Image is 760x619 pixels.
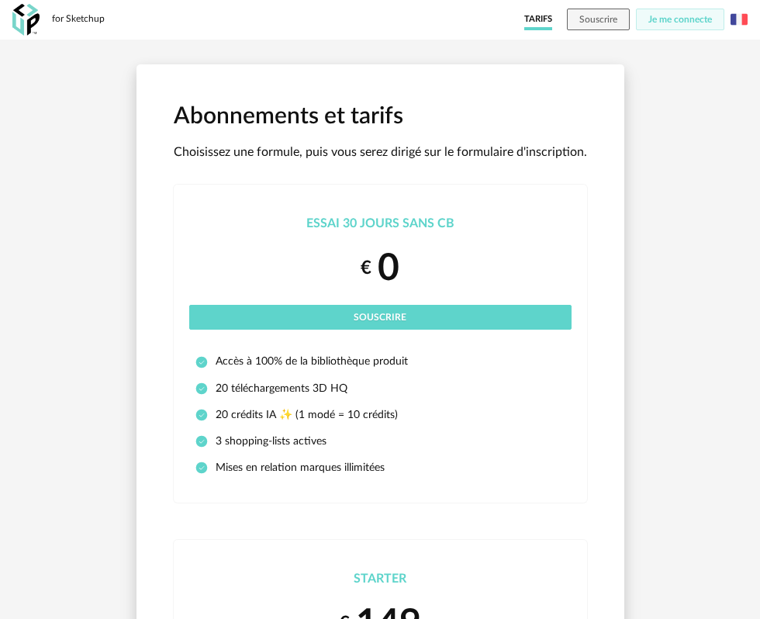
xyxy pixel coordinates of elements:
[189,571,572,587] div: Starter
[354,313,406,322] span: Souscrire
[195,354,565,368] li: Accès à 100% de la bibliothèque produit
[567,9,630,30] button: Souscrire
[524,9,552,30] a: Tarifs
[189,216,572,232] div: Essai 30 jours sans CB
[195,434,565,448] li: 3 shopping-lists actives
[579,15,617,24] span: Souscrire
[648,15,712,24] span: Je me connecte
[174,144,587,161] p: Choisissez une formule, puis vous serez dirigé sur le formulaire d'inscription.
[174,102,587,132] h1: Abonnements et tarifs
[189,305,572,330] button: Souscrire
[195,408,565,422] li: 20 crédits IA ✨ (1 modé = 10 crédits)
[361,257,371,281] small: €
[378,250,399,287] span: 0
[731,11,748,28] img: fr
[52,13,105,26] div: for Sketchup
[195,461,565,475] li: Mises en relation marques illimitées
[636,9,724,30] button: Je me connecte
[12,4,40,36] img: OXP
[195,382,565,396] li: 20 téléchargements 3D HQ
